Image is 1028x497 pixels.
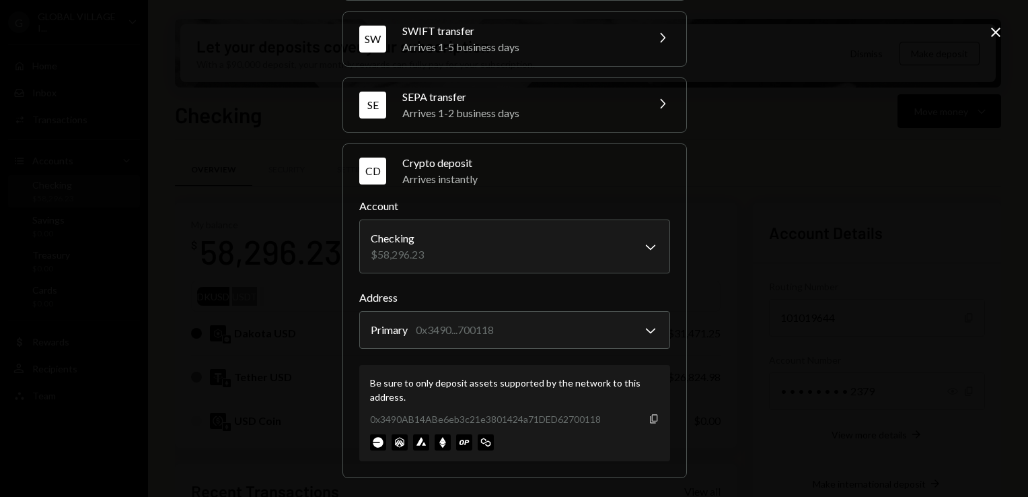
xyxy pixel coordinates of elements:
[370,434,386,451] img: base-mainnet
[416,322,494,338] div: 0x3490...700118
[402,105,638,121] div: Arrives 1-2 business days
[343,144,686,198] button: CDCrypto depositArrives instantly
[359,26,386,53] div: SW
[402,23,638,39] div: SWIFT transfer
[359,158,386,185] div: CD
[359,290,670,306] label: Address
[359,220,670,273] button: Account
[343,78,686,132] button: SESEPA transferArrives 1-2 business days
[359,92,386,119] div: SE
[343,12,686,66] button: SWSWIFT transferArrives 1-5 business days
[359,311,670,349] button: Address
[402,89,638,105] div: SEPA transfer
[402,171,670,187] div: Arrives instantly
[402,155,670,171] div: Crypto deposit
[359,198,670,214] label: Account
[370,376,659,404] div: Be sure to only deposit assets supported by the network to this address.
[359,198,670,461] div: CDCrypto depositArrives instantly
[370,412,601,426] div: 0x3490AB14ABe6eb3c21e3801424a71DED62700118
[478,434,494,451] img: polygon-mainnet
[402,39,638,55] div: Arrives 1-5 business days
[435,434,451,451] img: ethereum-mainnet
[392,434,408,451] img: arbitrum-mainnet
[413,434,429,451] img: avalanche-mainnet
[456,434,472,451] img: optimism-mainnet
